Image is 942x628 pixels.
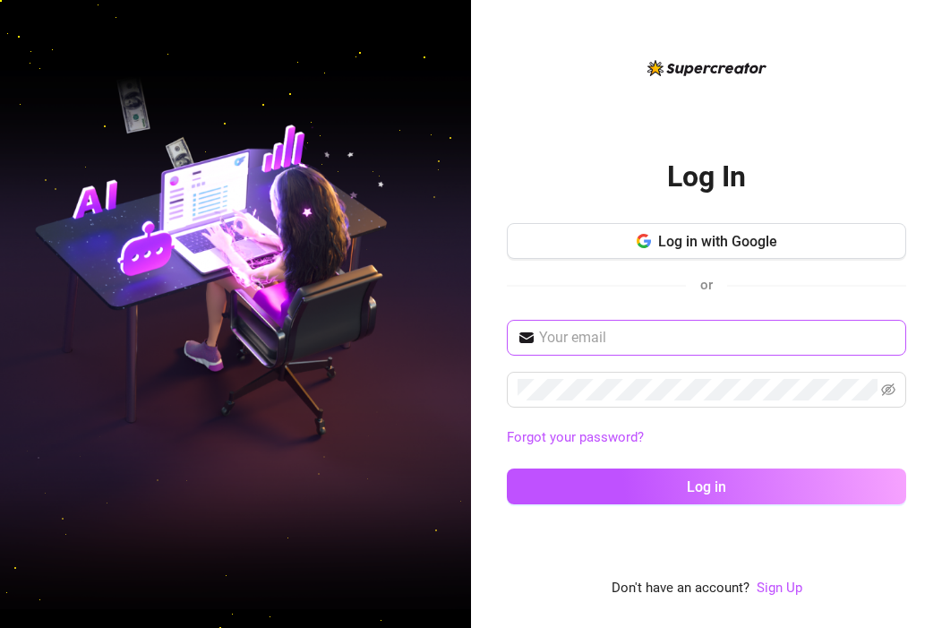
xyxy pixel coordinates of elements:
[507,429,644,445] a: Forgot your password?
[700,277,713,293] span: or
[507,427,906,449] a: Forgot your password?
[881,383,895,397] span: eye-invisible
[687,478,726,495] span: Log in
[612,578,749,599] span: Don't have an account?
[667,159,746,195] h2: Log In
[539,327,895,348] input: Your email
[658,233,777,250] span: Log in with Google
[757,578,802,599] a: Sign Up
[757,580,802,596] a: Sign Up
[507,469,906,504] button: Log in
[507,223,906,259] button: Log in with Google
[647,60,766,76] img: logo-BBDzfeDw.svg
